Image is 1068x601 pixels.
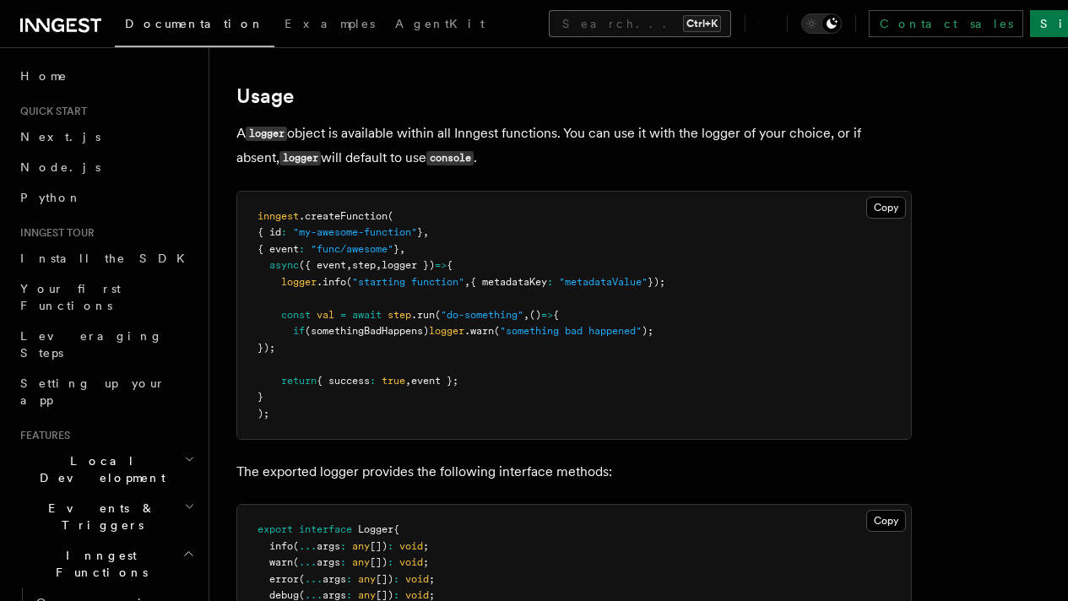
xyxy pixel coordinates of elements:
span: Documentation [125,17,264,30]
span: val [317,309,334,321]
span: void [405,573,429,585]
span: : [281,226,287,238]
span: ; [423,556,429,568]
span: Install the SDK [20,252,195,265]
span: ... [305,573,323,585]
span: Inngest tour [14,226,95,240]
span: []) [370,540,388,552]
span: ( [293,556,299,568]
button: Search...Ctrl+K [549,10,731,37]
span: Features [14,429,70,442]
a: Setting up your app [14,368,198,415]
span: logger }) [382,259,435,271]
a: Documentation [115,5,274,47]
span: if [293,325,305,337]
span: inngest [258,210,299,222]
span: : [388,556,393,568]
span: : [393,573,399,585]
span: warn [269,556,293,568]
span: , [523,309,529,321]
span: ; [429,573,435,585]
span: ; [429,589,435,601]
span: { metadataKey [470,276,547,288]
span: ({ event [299,259,346,271]
span: .createFunction [299,210,388,222]
a: Your first Functions [14,273,198,321]
span: () [529,309,541,321]
span: Events & Triggers [14,500,184,533]
span: const [281,309,311,321]
a: Next.js [14,122,198,152]
span: async [269,259,299,271]
a: AgentKit [385,5,495,46]
span: Examples [285,17,375,30]
span: : [346,573,352,585]
span: { [553,309,559,321]
span: "func/awesome" [311,243,393,255]
span: args [317,540,340,552]
a: Leveraging Steps [14,321,198,368]
span: ( [346,276,352,288]
span: true [382,375,405,387]
span: event }; [411,375,458,387]
span: => [541,309,553,321]
span: ); [258,408,269,420]
code: logger [279,151,321,165]
span: any [358,573,376,585]
span: Local Development [14,452,184,486]
span: , [346,259,352,271]
span: step [388,309,411,321]
a: Usage [236,84,294,108]
span: ... [305,589,323,601]
span: ... [299,556,317,568]
span: "my-awesome-function" [293,226,417,238]
span: AgentKit [395,17,485,30]
span: : [299,243,305,255]
button: Local Development [14,446,198,493]
code: logger [246,127,287,141]
span: ( [299,589,305,601]
span: .run [411,309,435,321]
button: Toggle dark mode [801,14,842,34]
span: void [399,556,423,568]
span: []) [370,556,388,568]
span: { event [258,243,299,255]
span: : [340,540,346,552]
span: any [352,540,370,552]
span: } [258,391,263,403]
button: Copy [866,510,906,532]
span: }); [258,342,275,354]
span: , [464,276,470,288]
code: console [426,151,474,165]
span: ; [423,540,429,552]
span: (somethingBadHappens) [305,325,429,337]
span: Quick start [14,105,87,118]
span: void [399,540,423,552]
span: .info [317,276,346,288]
span: return [281,375,317,387]
span: Setting up your app [20,376,165,407]
span: : [388,540,393,552]
span: export [258,523,293,535]
span: { [393,523,399,535]
span: { success [317,375,370,387]
span: : [393,589,399,601]
span: : [340,556,346,568]
kbd: Ctrl+K [683,15,721,32]
span: args [323,573,346,585]
a: Python [14,182,198,213]
a: Contact sales [869,10,1023,37]
span: debug [269,589,299,601]
span: ( [494,325,500,337]
span: = [340,309,346,321]
span: , [399,243,405,255]
span: []) [376,573,393,585]
span: logger [429,325,464,337]
span: args [317,556,340,568]
span: []) [376,589,393,601]
span: "something bad happened" [500,325,642,337]
span: ( [293,540,299,552]
button: Events & Triggers [14,493,198,540]
span: logger [281,276,317,288]
span: ( [299,573,305,585]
